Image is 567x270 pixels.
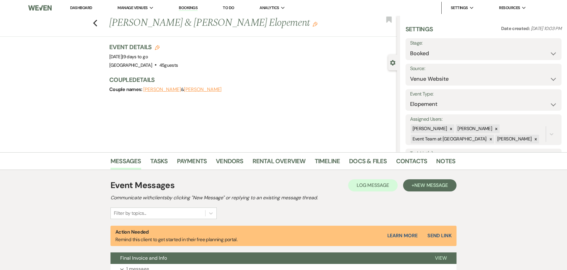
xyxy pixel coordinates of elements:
span: Manage Venues [117,5,148,11]
div: [PERSON_NAME] [495,135,533,143]
button: Send Link [427,233,452,238]
button: Edit [313,21,317,27]
span: & [143,86,222,93]
span: [DATE] [109,54,148,60]
span: [GEOGRAPHIC_DATA] [109,62,152,68]
h3: Couple Details [109,76,391,84]
h3: Event Details [109,43,178,51]
label: Task List(s): [410,149,557,158]
span: Settings [451,5,468,11]
a: Learn More [387,232,418,239]
a: Timeline [315,156,340,170]
div: Event Team at [GEOGRAPHIC_DATA] [411,135,487,143]
a: Contacts [396,156,427,170]
span: 45 guests [159,62,178,68]
span: Analytics [260,5,279,11]
span: | [122,54,148,60]
span: New Message [414,182,448,188]
label: Source: [410,64,557,73]
a: Rental Overview [253,156,306,170]
button: [PERSON_NAME] [143,87,181,92]
p: Remind this client to get started in their free planning portal. [115,228,237,244]
label: Assigned Users: [410,115,557,124]
h1: Event Messages [110,179,175,192]
button: Close lead details [390,59,396,65]
span: [DATE] 10:03 PM [531,25,562,32]
a: Vendors [216,156,243,170]
a: Bookings [179,5,198,11]
a: To Do [223,5,234,10]
strong: Action Needed [115,229,149,235]
span: Date created: [501,25,531,32]
a: Messages [110,156,141,170]
span: Resources [499,5,520,11]
span: View [435,255,447,261]
h3: Settings [406,25,433,38]
label: Stage: [410,39,557,48]
div: Filter by topics... [114,210,146,217]
span: Couple names: [109,86,143,93]
label: Event Type: [410,90,557,99]
span: Log Message [357,182,389,188]
a: Tasks [150,156,168,170]
img: Weven Logo [28,2,51,14]
a: Dashboard [70,5,92,10]
a: Docs & Files [349,156,387,170]
h1: [PERSON_NAME] & [PERSON_NAME] Elopement [109,16,337,30]
a: Payments [177,156,207,170]
button: +New Message [403,179,457,191]
div: [PERSON_NAME] [411,124,448,133]
button: [PERSON_NAME] [184,87,222,92]
div: [PERSON_NAME] [456,124,493,133]
button: Log Message [348,179,398,191]
h2: Communicate with clients by clicking "New Message" or replying to an existing message thread. [110,194,457,201]
button: Final Invoice and Info [110,252,425,264]
a: Notes [436,156,455,170]
span: 9 days to go [123,54,148,60]
button: View [425,252,457,264]
span: Final Invoice and Info [120,255,167,261]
